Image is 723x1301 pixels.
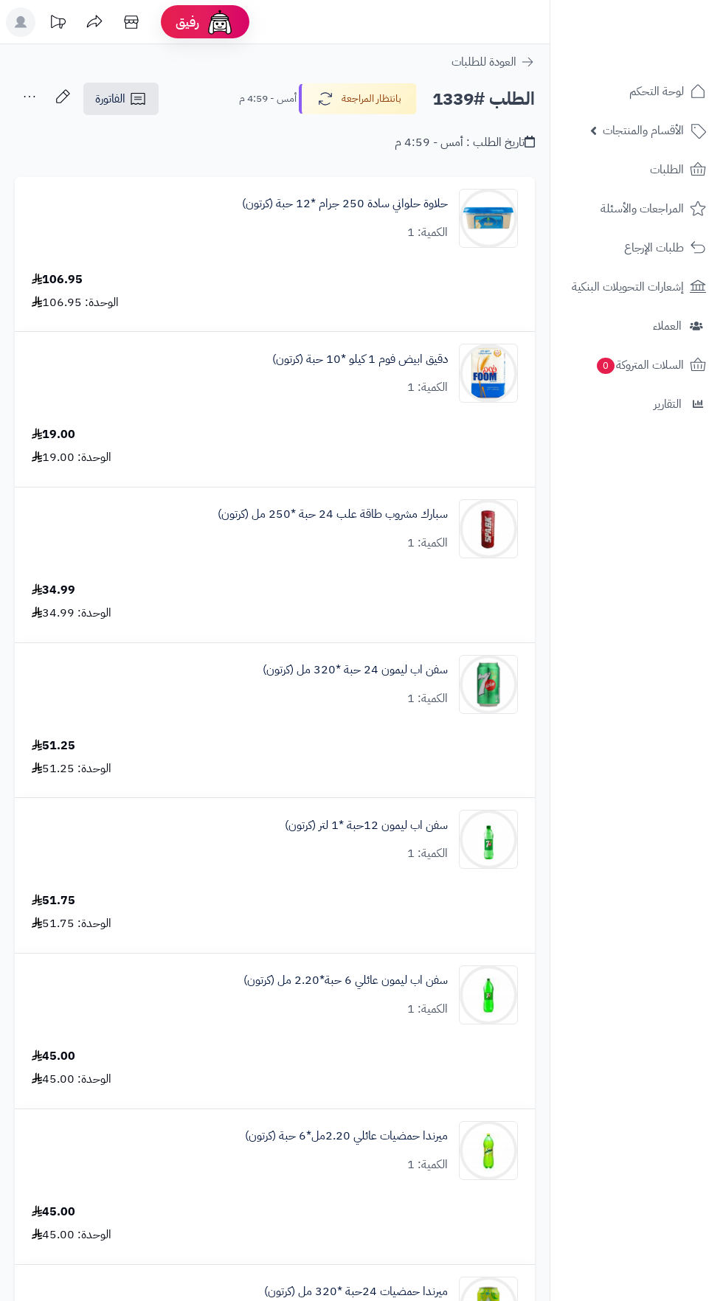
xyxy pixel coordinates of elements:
[407,845,448,862] div: الكمية: 1
[242,195,448,212] a: حلاوة حلواني سادة 250 جرام *12 حبة (كرتون)
[407,535,448,552] div: الكمية: 1
[407,379,448,396] div: الكمية: 1
[460,189,517,248] img: 1747308147-71Ksb64ZlzL._AC_SL1500-90x90.jpg
[407,1156,448,1173] div: الكمية: 1
[32,1227,111,1243] div: الوحدة: 45.00
[39,7,76,41] a: تحديثات المنصة
[452,53,535,71] a: العودة للطلبات
[245,1128,448,1145] a: ميرندا حمضيات عائلي 2.20مل*6 حبة (كرتون)
[407,690,448,707] div: الكمية: 1
[32,605,111,622] div: الوحدة: 34.99
[460,499,517,558] img: 1747517517-f85b5201-d493-429b-b138-9978c401-90x90.jpg
[432,84,535,114] h2: الطلب #1339
[603,120,684,141] span: الأقسام والمنتجات
[407,1001,448,1018] div: الكمية: 1
[32,582,75,599] div: 34.99
[460,810,517,869] img: 1747540828-789ab214-413e-4ccd-b32f-1699f0bc-90x90.jpg
[559,308,714,344] a: العملاء
[299,83,417,114] button: بانتظار المراجعة
[572,277,684,297] span: إشعارات التحويلات البنكية
[264,1283,448,1300] a: ميرندا حمضيات 24حبة *320 مل (كرتون)
[653,316,682,336] span: العملاء
[218,506,448,523] a: سبارك مشروب طاقة علب 24 حبة *250 مل (كرتون)
[452,53,516,71] span: العودة للطلبات
[95,90,125,108] span: الفاتورة
[285,817,448,834] a: سفن اب ليمون 12حبة *1 لتر (كرتون)
[559,191,714,226] a: المراجعات والأسئلة
[629,81,684,102] span: لوحة التحكم
[559,269,714,305] a: إشعارات التحويلات البنكية
[272,351,448,368] a: دقيق ابيض فوم 1 كيلو *10 حبة (كرتون)
[460,655,517,714] img: 1747540602-UsMwFj3WdUIJzISPTZ6ZIXs6lgAaNT6J-90x90.jpg
[559,74,714,109] a: لوحة التحكم
[559,386,714,422] a: التقارير
[460,344,517,403] img: 1747451105-51n67CUqWVL._AC_SL1500-90x90.jpg
[32,426,75,443] div: 19.00
[239,91,297,106] small: أمس - 4:59 م
[650,159,684,180] span: الطلبات
[624,237,684,258] span: طلبات الإرجاع
[32,294,119,311] div: الوحدة: 106.95
[32,760,111,777] div: الوحدة: 51.25
[32,892,75,909] div: 51.75
[243,972,448,989] a: سفن اب ليمون عائلي 6 حبة*2.20 مل (كرتون)
[176,13,199,31] span: رفيق
[407,224,448,241] div: الكمية: 1
[32,1048,75,1065] div: 45.00
[32,271,83,288] div: 106.95
[205,7,235,37] img: ai-face.png
[32,738,75,754] div: 51.25
[601,198,684,219] span: المراجعات والأسئلة
[32,1071,111,1088] div: الوحدة: 45.00
[395,134,535,151] div: تاريخ الطلب : أمس - 4:59 م
[559,152,714,187] a: الطلبات
[32,1204,75,1221] div: 45.00
[460,1121,517,1180] img: 1747544486-c60db756-6ee7-44b0-a7d4-ec449800-90x90.jpg
[460,965,517,1024] img: 1747541306-e6e5e2d5-9b67-463e-b81b-59a02ee4-90x90.jpg
[32,449,111,466] div: الوحدة: 19.00
[32,915,111,932] div: الوحدة: 51.75
[263,662,448,679] a: سفن اب ليمون 24 حبة *320 مل (كرتون)
[559,347,714,383] a: السلات المتروكة0
[595,355,684,375] span: السلات المتروكة
[559,230,714,266] a: طلبات الإرجاع
[597,358,615,374] span: 0
[654,394,682,414] span: التقارير
[83,83,159,115] a: الفاتورة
